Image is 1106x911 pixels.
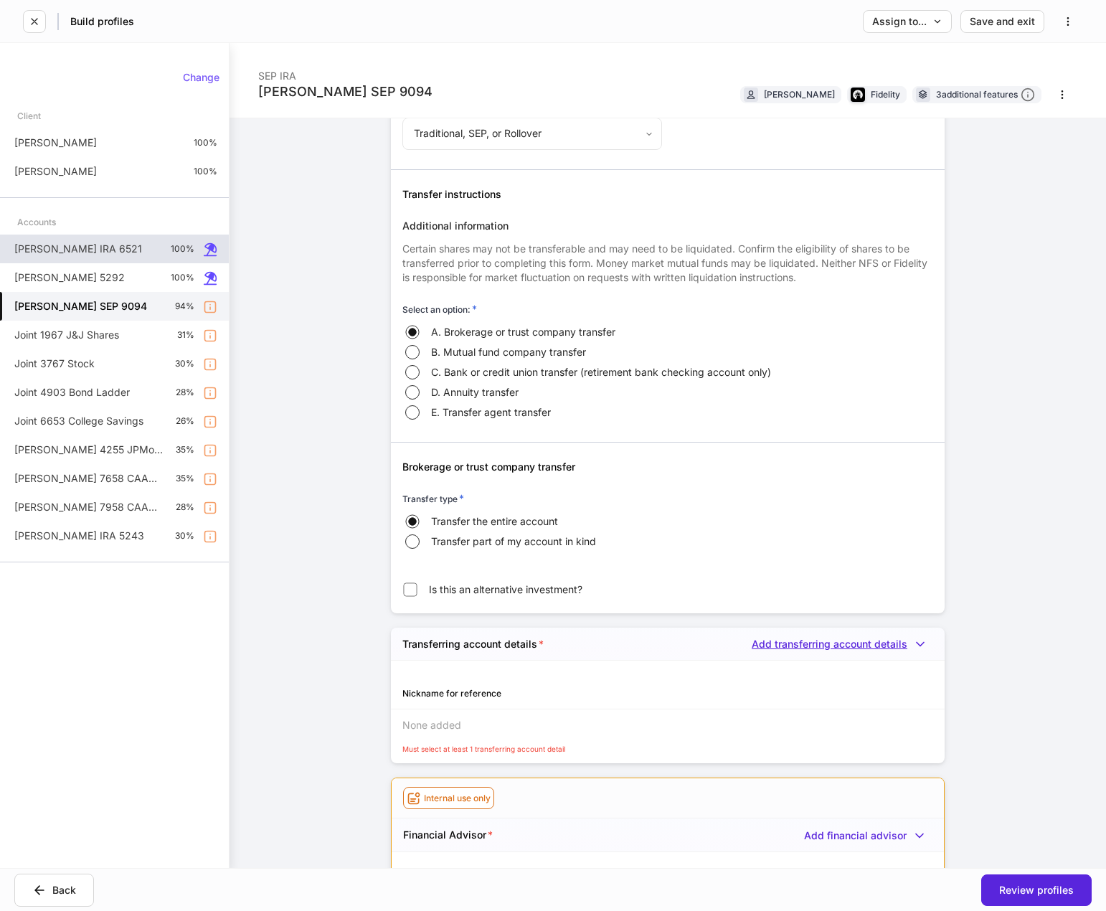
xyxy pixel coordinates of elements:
[17,103,41,128] div: Client
[14,471,164,486] p: [PERSON_NAME] 7658 CAAMS Complete
[14,164,97,179] p: [PERSON_NAME]
[176,473,194,484] p: 35%
[402,460,933,474] h5: Brokerage or trust company transfer
[431,345,586,359] span: B. Mutual fund company transfer
[402,187,933,202] h5: Transfer instructions
[14,357,95,371] p: Joint 3767 Stock
[17,209,56,235] div: Accounts
[402,491,464,506] h6: Transfer type
[402,118,661,149] div: Traditional, SEP, or Rollover
[424,791,491,805] h6: Internal use only
[431,405,551,420] span: E. Transfer agent transfer
[402,302,477,316] h6: Select an option:
[764,88,835,101] div: [PERSON_NAME]
[194,166,217,177] p: 100%
[176,415,194,427] p: 26%
[804,829,932,843] button: Add financial advisor
[872,16,942,27] div: Assign to...
[871,88,900,101] div: Fidelity
[174,66,229,89] button: Change
[431,385,519,400] span: D. Annuity transfer
[258,60,433,83] div: SEP IRA
[171,243,194,255] p: 100%
[429,582,582,597] span: Is this an alternative investment?
[14,443,164,457] p: [PERSON_NAME] 4255 JPMorgan
[402,219,933,233] div: Additional information
[183,72,219,82] div: Change
[863,10,952,33] button: Assign to...
[177,329,194,341] p: 31%
[402,743,933,755] p: Must select at least 1 transferring account detail
[14,328,119,342] p: Joint 1967 J&J Shares
[752,637,933,651] button: Add transferring account details
[14,529,144,543] p: [PERSON_NAME] IRA 5243
[14,414,143,428] p: Joint 6653 College Savings
[175,530,194,542] p: 30%
[960,10,1044,33] button: Save and exit
[14,299,147,313] h5: [PERSON_NAME] SEP 9094
[175,301,194,312] p: 94%
[176,444,194,455] p: 35%
[14,136,97,150] p: [PERSON_NAME]
[402,637,544,651] h5: Transferring account details
[32,883,76,897] div: Back
[258,83,433,100] div: [PERSON_NAME] SEP 9094
[14,270,125,285] p: [PERSON_NAME] 5292
[176,501,194,513] p: 28%
[936,88,1035,103] div: 3 additional features
[391,709,945,741] div: None added
[171,272,194,283] p: 100%
[431,514,558,529] span: Transfer the entire account
[402,686,668,700] div: Nickname for reference
[176,387,194,398] p: 28%
[402,242,927,283] span: Certain shares may not be transferable and may need to be liquidated. Confirm the eligibility of ...
[194,137,217,148] p: 100%
[14,874,94,907] button: Back
[14,242,142,256] p: [PERSON_NAME] IRA 6521
[70,14,134,29] h5: Build profiles
[14,500,164,514] p: [PERSON_NAME] 7958 CAAMS Stock
[431,534,596,549] span: Transfer part of my account in kind
[403,828,493,842] h5: Financial Advisor
[970,16,1035,27] div: Save and exit
[431,365,771,379] span: C. Bank or credit union transfer (retirement bank checking account only)
[175,358,194,369] p: 30%
[981,874,1092,906] button: Review profiles
[999,885,1074,895] div: Review profiles
[431,325,615,339] span: A. Brokerage or trust company transfer
[14,385,130,400] p: Joint 4903 Bond Ladder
